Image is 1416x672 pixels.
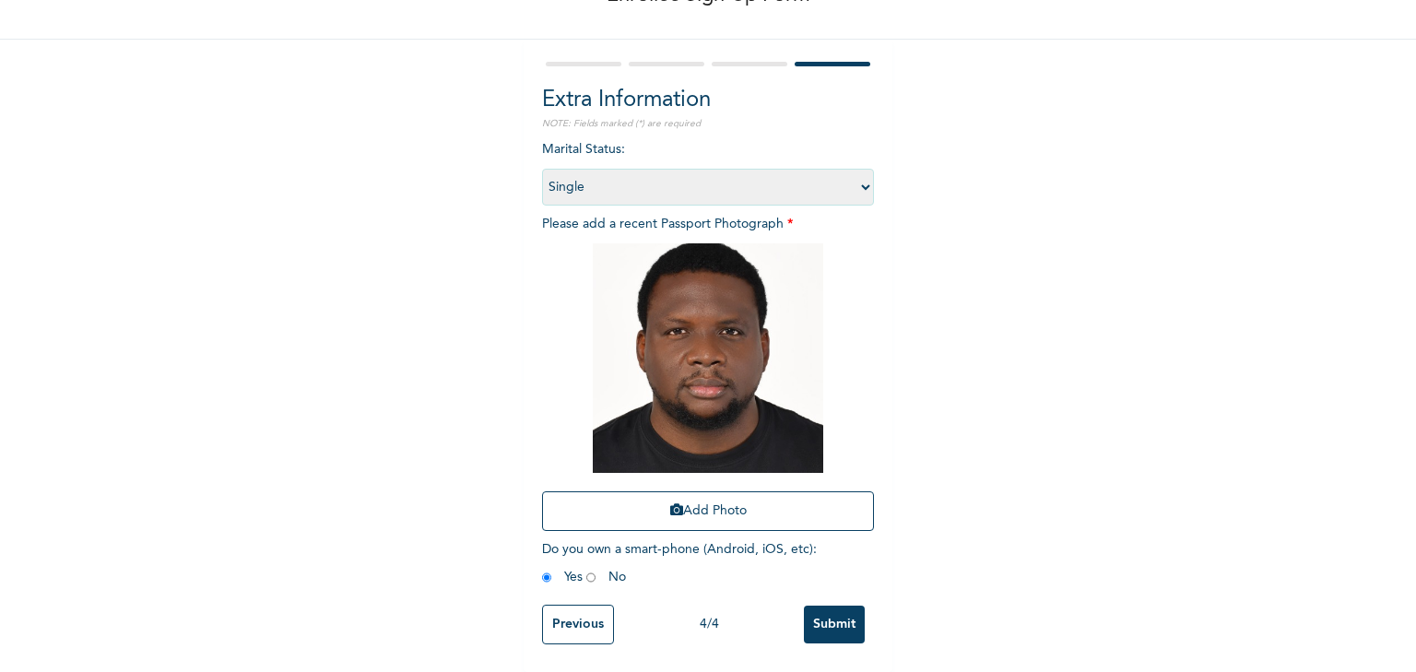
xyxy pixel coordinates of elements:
h2: Extra Information [542,84,874,117]
img: Crop [593,243,823,473]
p: NOTE: Fields marked (*) are required [542,117,874,131]
span: Please add a recent Passport Photograph [542,218,874,540]
input: Previous [542,605,614,644]
span: Marital Status : [542,143,874,194]
span: Do you own a smart-phone (Android, iOS, etc) : Yes No [542,543,817,584]
div: 4 / 4 [614,615,804,634]
input: Submit [804,606,865,643]
button: Add Photo [542,491,874,531]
